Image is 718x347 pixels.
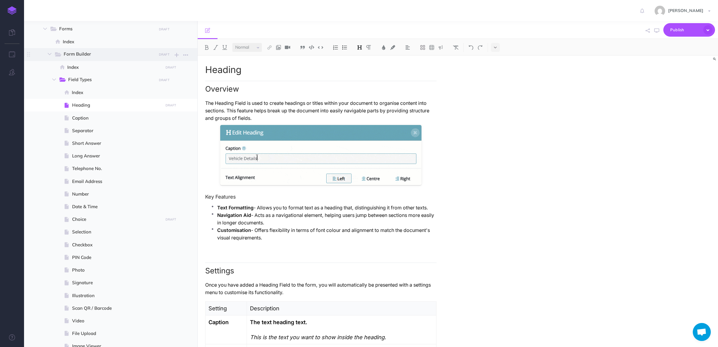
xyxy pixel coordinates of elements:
[205,99,437,122] p: The Heading Field is used to create headings or titles within your document to organise content i...
[166,103,176,107] small: DRAFT
[72,228,161,236] span: Selection
[67,64,161,71] span: Index
[205,263,437,275] h2: Settings
[390,45,395,50] img: Text background color button
[163,64,178,71] button: DRAFT
[59,25,152,33] span: Forms
[8,6,17,15] img: logo-mark.svg
[429,45,434,50] img: Create table button
[72,89,161,96] span: Index
[663,23,715,37] button: Publish
[453,45,458,50] img: Clear styles button
[300,45,305,50] img: Blockquote button
[342,45,347,50] img: Unordered list button
[72,317,161,324] span: Video
[72,152,161,160] span: Long Answer
[72,279,161,286] span: Signature
[166,218,176,221] small: DRAFT
[222,45,227,50] img: Underline button
[217,204,437,212] p: - Allows you to format text as a heading that, distinguishing it from other texts.
[72,140,161,147] span: Short Answer
[157,26,172,33] button: DRAFT
[205,65,437,75] h1: Heading
[670,25,700,35] span: Publish
[72,178,161,185] span: Email Address
[205,281,437,296] p: Once you have added a Heading Field to the form, you will automatically be presented with a setti...
[159,27,169,31] small: DRAFT
[665,8,706,13] span: [PERSON_NAME]
[217,227,251,233] strong: Customisation
[159,53,169,56] small: DRAFT
[468,45,474,50] img: Undo
[72,305,161,312] span: Scan QR / Barcode
[204,45,209,50] img: Bold button
[693,323,711,341] a: Open chat
[208,305,244,312] p: Setting
[72,266,161,274] span: Photo
[250,305,433,312] p: Description
[163,102,178,109] button: DRAFT
[250,334,386,340] em: This is the text you want to show inside the heading.
[72,216,161,223] span: Choice
[63,38,161,45] span: Index
[72,292,161,299] span: Illustration
[405,45,410,50] img: Alignment dropdown menu button
[159,78,169,82] small: DRAFT
[655,6,665,16] img: de744a1c6085761c972ea050a2b8d70b.jpg
[72,127,161,134] span: Separator
[72,190,161,198] span: Number
[333,45,338,50] img: Ordered list button
[72,330,161,337] span: File Upload
[64,50,152,58] span: Form Builder
[366,45,371,50] img: Paragraph button
[68,76,152,84] span: Field Types
[208,319,229,325] strong: Caption
[72,203,161,210] span: Date & Time
[217,227,437,242] p: - Offers flexibility in terms of font colour and alignment to match the document's visual require...
[285,45,290,50] img: Add video button
[205,194,437,199] h4: Key Features
[166,65,176,69] small: DRAFT
[267,45,272,50] img: Link button
[72,114,161,122] span: Caption
[205,81,437,93] h2: Overview
[357,45,362,50] img: Headings dropdown button
[217,212,437,227] p: - Acts as a navigational element, helping users jump between sections more easily in longer docum...
[318,45,323,50] img: Inline code button
[381,45,386,50] img: Text color button
[157,77,172,84] button: DRAFT
[213,45,218,50] img: Italic button
[72,165,161,172] span: Telephone No.
[477,45,483,50] img: Redo
[438,45,443,50] img: Callout dropdown menu button
[72,241,161,248] span: Checkbox
[217,205,254,211] strong: Text Formatting
[217,212,251,218] strong: Navigation Aid
[157,51,172,58] button: DRAFT
[72,102,161,109] span: Heading
[250,319,307,325] strong: The text heading text.
[163,216,178,223] button: DRAFT
[276,45,281,50] img: Add image button
[72,254,161,261] span: PIN Code
[309,45,314,50] img: Code block button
